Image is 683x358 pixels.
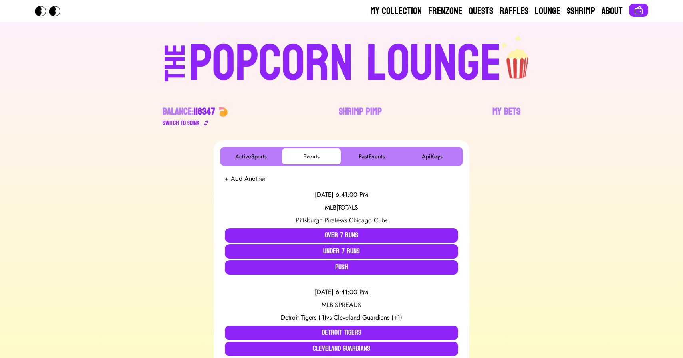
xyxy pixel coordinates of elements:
[281,313,326,322] span: Detroit Tigers (-1)
[225,300,458,310] div: MLB | SPREADS
[634,6,643,15] img: Connect wallet
[163,105,215,118] div: Balance:
[342,148,401,164] button: PastEvents
[161,44,190,97] div: THE
[492,105,520,128] a: My Bets
[602,5,623,18] a: About
[225,260,458,275] button: Push
[225,244,458,259] button: Under 7 Runs
[567,5,595,18] a: $Shrimp
[296,216,342,225] span: Pittsburgh Pirates
[225,190,458,200] div: [DATE] 6:41:00 PM
[502,35,534,80] img: popcorn
[218,107,228,117] img: 🍤
[225,174,266,184] button: + Add Another
[282,148,341,164] button: Events
[163,118,200,128] div: Switch to $ OINK
[334,313,402,322] span: Cleveland Guardians (+1)
[535,5,560,18] a: Lounge
[370,5,422,18] a: My Collection
[428,5,462,18] a: Frenzone
[225,313,458,322] div: vs
[189,38,502,89] div: POPCORN LOUNGE
[35,6,67,16] img: Popcorn
[225,228,458,243] button: Over 7 Runs
[403,148,461,164] button: ApiKeys
[225,287,458,297] div: [DATE] 6:41:00 PM
[349,216,387,225] span: Chicago Cubs
[339,105,382,128] a: Shrimp Pimp
[500,5,528,18] a: Raffles
[95,35,588,89] a: THEPOPCORN LOUNGEpopcorn
[225,216,458,225] div: vs
[225,342,458,356] button: Cleveland Guardians
[225,203,458,212] div: MLB | TOTALS
[469,5,493,18] a: Quests
[222,148,280,164] button: ActiveSports
[194,103,215,120] span: 118347
[225,326,458,340] button: Detroit Tigers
